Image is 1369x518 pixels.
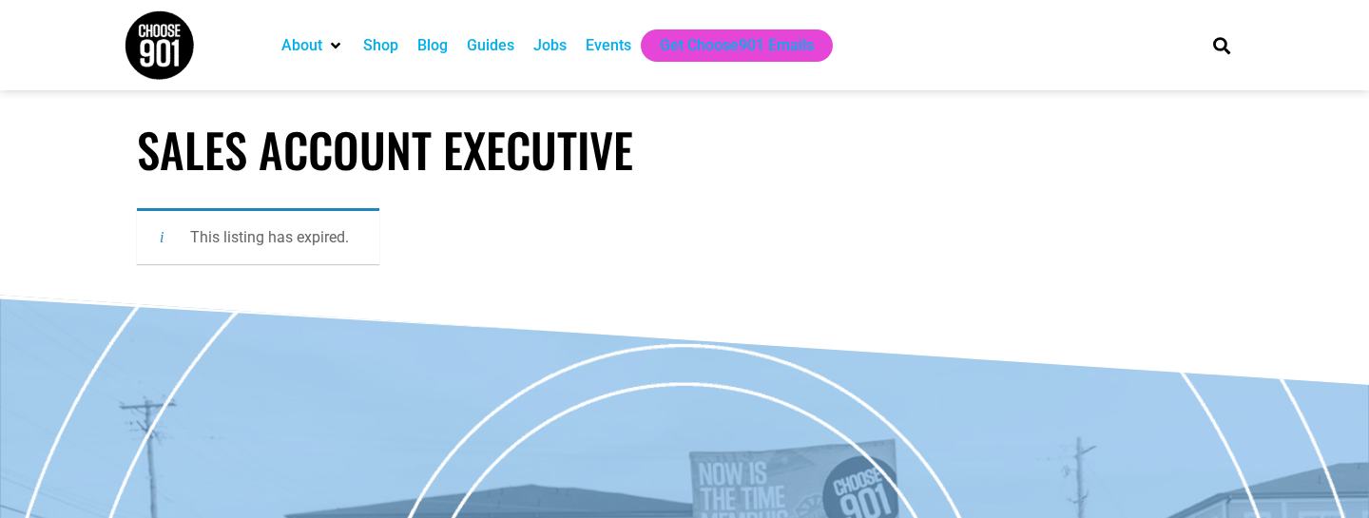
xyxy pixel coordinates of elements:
nav: Main nav [272,29,1181,62]
div: Search [1206,29,1238,61]
div: This listing has expired. [137,208,379,264]
div: About [272,29,354,62]
a: Events [586,34,631,57]
a: Shop [363,34,398,57]
a: Guides [467,34,514,57]
a: Get Choose901 Emails [660,34,814,57]
h1: Sales Account Executive [137,122,1232,178]
a: About [281,34,322,57]
a: Blog [417,34,448,57]
a: Jobs [533,34,567,57]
